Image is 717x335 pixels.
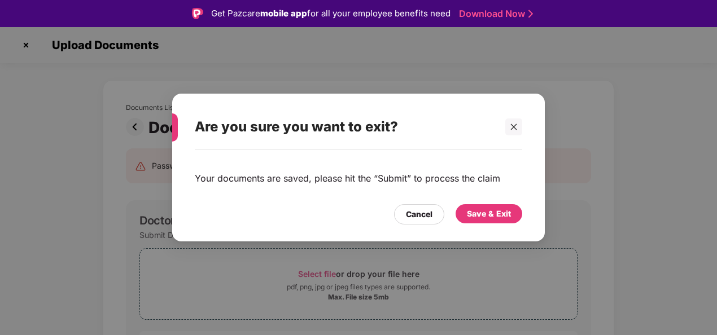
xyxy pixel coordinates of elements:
span: close [510,123,518,131]
img: Logo [192,8,203,19]
p: Your documents are saved, please hit the “Submit” to process the claim [195,155,500,196]
div: Get Pazcare for all your employee benefits need [211,7,451,20]
img: Stroke [528,8,533,20]
strong: mobile app [260,8,307,19]
a: Download Now [459,8,530,20]
div: Save & Exit [467,208,511,220]
div: Cancel [406,208,432,221]
div: Are you sure you want to exit? [195,105,495,149]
